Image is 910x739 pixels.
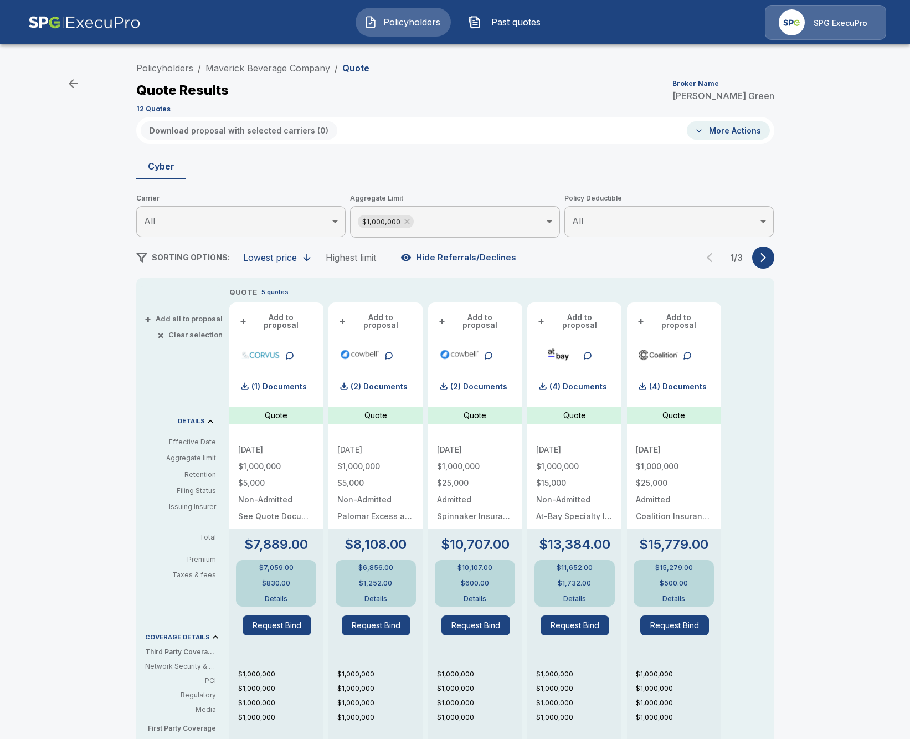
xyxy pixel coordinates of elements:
p: $13,384.00 [539,538,610,551]
p: $1,000,000 [437,684,522,694]
p: $500.00 [660,580,688,587]
p: Filing Status [145,486,216,496]
p: $25,000 [437,479,513,487]
span: Past quotes [486,16,547,29]
p: $1,000,000 [437,463,513,470]
p: Issuing Insurer [145,502,216,512]
p: $1,000,000 [536,712,621,722]
span: + [637,317,644,325]
button: +Add to proposal [437,311,513,331]
p: QUOTE [229,287,257,298]
button: Request Bind [541,615,609,635]
p: $1,000,000 [238,463,315,470]
p: (2) Documents [450,383,507,391]
button: Request Bind [441,615,510,635]
span: All [572,215,583,227]
p: Regulatory: In case you're fined by regulators (e.g., for breaching consumer privacy) [145,690,216,700]
p: COVERAGE DETAILS [145,634,210,640]
p: $1,252.00 [359,580,392,587]
p: $1,000,000 [636,684,721,694]
span: Policyholders [382,16,443,29]
button: +Add to proposal [337,311,414,331]
span: Request Bind [441,615,518,635]
p: $15,000 [536,479,613,487]
p: Quote [464,409,486,421]
a: Policyholders [136,63,193,74]
p: Retention [145,470,216,480]
p: $600.00 [461,580,489,587]
div: $1,000,000 [358,215,414,228]
button: Download proposal with selected carriers (0) [141,121,337,140]
p: $1,000,000 [536,684,621,694]
button: Request Bind [342,615,410,635]
img: cowbellp100 [439,346,480,363]
button: +Add to proposal [636,311,712,331]
p: Premium [145,556,225,563]
p: $1,000,000 [536,698,621,708]
p: $10,707.00 [441,538,510,551]
span: Request Bind [640,615,717,635]
p: $1,000,000 [437,698,522,708]
nav: breadcrumb [136,61,369,75]
button: Details [351,596,400,602]
span: Policy Deductible [564,193,774,204]
p: $15,279.00 [655,564,693,571]
p: $1,000,000 [238,684,323,694]
img: atbaycybersurplus [538,346,579,363]
button: Cyber [136,153,186,179]
span: Request Bind [342,615,418,635]
button: Hide Referrals/Declines [398,247,521,268]
span: × [157,331,164,338]
button: +Add to proposal [536,311,613,331]
span: + [145,315,151,322]
img: Past quotes Icon [468,16,481,29]
p: $11,652.00 [557,564,593,571]
span: SORTING OPTIONS: [152,253,230,262]
li: / [335,61,338,75]
a: Maverick Beverage Company [205,63,330,74]
p: (4) Documents [549,383,607,391]
p: SPG ExecuPro [814,18,867,29]
p: $1,000,000 [337,463,414,470]
img: cowbellp250 [340,346,380,363]
p: $10,107.00 [457,564,492,571]
span: + [538,317,544,325]
p: [DATE] [636,446,712,454]
p: $830.00 [262,580,290,587]
p: Effective Date [145,437,216,447]
li: / [198,61,201,75]
button: Details [649,596,698,602]
button: More Actions [687,121,770,140]
img: corvuscybersurplus [240,346,281,363]
p: Aggregate limit [145,453,216,463]
p: Quote [265,409,287,421]
p: $1,000,000 [636,669,721,679]
p: $1,000,000 [636,463,712,470]
p: Coalition Insurance Solutions [636,512,712,520]
p: Admitted [636,496,712,504]
p: (1) Documents [251,383,307,391]
p: $1,000,000 [437,669,522,679]
a: Agency IconSPG ExecuPro [765,5,886,40]
p: $1,000,000 [636,712,721,722]
p: $7,059.00 [259,564,294,571]
span: $1,000,000 [358,215,405,228]
p: $1,000,000 [238,669,323,679]
p: Media: When your content triggers legal action against you (e.g. - libel, plagiarism) [145,705,216,715]
p: Quote [364,409,387,421]
p: $6,856.00 [358,564,393,571]
p: Taxes & fees [145,572,225,578]
p: 5 quotes [261,288,289,297]
button: Details [251,596,301,602]
p: $25,000 [636,479,712,487]
div: Highest limit [326,252,376,263]
p: 12 Quotes [136,106,171,112]
span: Aggregate Limit [350,193,560,204]
p: $7,889.00 [244,538,308,551]
span: Request Bind [541,615,617,635]
p: DETAILS [178,418,205,424]
p: Quote [662,409,685,421]
p: $1,000,000 [337,684,423,694]
button: Policyholders IconPolicyholders [356,8,451,37]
